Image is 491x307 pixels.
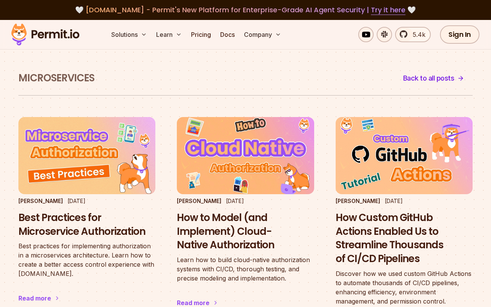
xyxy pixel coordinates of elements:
[336,269,473,306] p: Discover how we used custom GitHub Actions to automate thousands of CI/CD pipelines, enhancing ef...
[18,5,473,15] div: 🤍 🤍
[18,197,63,205] p: [PERSON_NAME]
[68,198,86,204] time: [DATE]
[108,27,150,42] button: Solutions
[226,198,244,204] time: [DATE]
[336,117,473,194] img: How Custom GitHub Actions Enabled Us to Streamline Thousands of CI/CD Pipelines
[18,294,51,303] div: Read more
[371,5,405,15] a: Try it here
[440,25,479,44] a: Sign In
[395,27,431,42] a: 5.4k
[217,27,238,42] a: Docs
[241,27,284,42] button: Company
[18,117,155,194] img: Best Practices for Microservice Authorization
[177,255,314,283] p: Learn how to build cloud-native authorization systems with CI/CD, thorough testing, and precise m...
[336,211,473,266] h3: How Custom GitHub Actions Enabled Us to Streamline Thousands of CI/CD Pipelines
[8,21,83,48] img: Permit logo
[385,198,403,204] time: [DATE]
[408,30,425,39] span: 5.4k
[86,5,405,15] span: [DOMAIN_NAME] - Permit's New Platform for Enterprise-Grade AI Agent Security |
[18,241,155,278] p: Best practices for implementing authorization in a microservices architecture. Learn how to creat...
[336,197,380,205] p: [PERSON_NAME]
[153,27,185,42] button: Learn
[177,211,314,252] h3: How to Model (and Implement) Cloud-Native Authorization
[188,27,214,42] a: Pricing
[18,211,155,239] h3: Best Practices for Microservice Authorization
[395,69,473,87] a: Back to all posts
[177,197,221,205] p: [PERSON_NAME]
[18,71,94,85] h1: Microservices
[403,73,455,84] span: Back to all posts
[177,117,314,194] img: How to Model (and Implement) Cloud-Native Authorization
